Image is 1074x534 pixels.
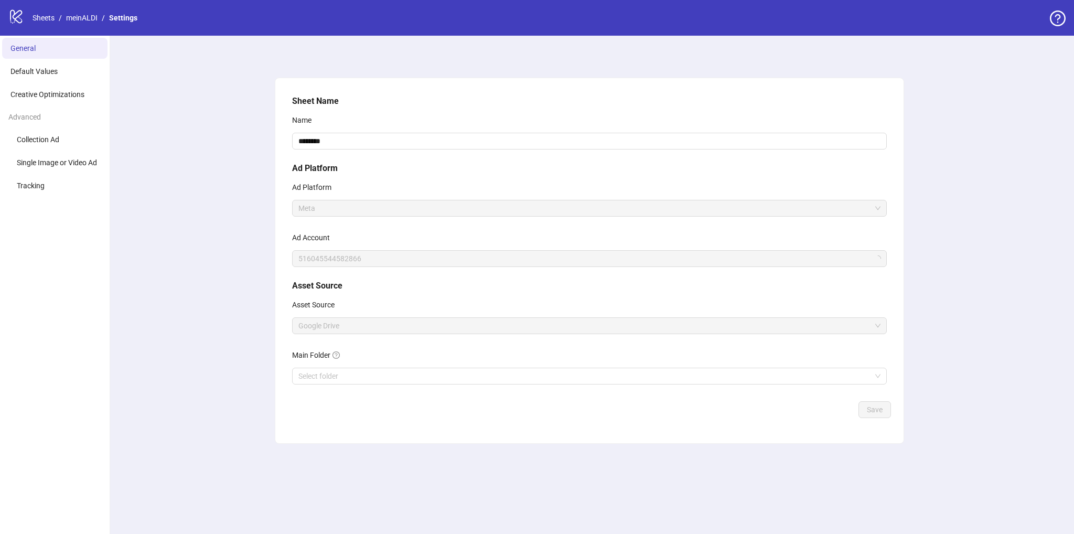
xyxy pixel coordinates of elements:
a: meinALDI [64,12,100,24]
span: loading [874,255,881,262]
li: / [102,12,105,24]
span: Google Drive [298,318,880,334]
h5: Sheet Name [292,95,887,108]
button: Save [858,401,891,418]
li: / [59,12,62,24]
label: Asset Source [292,296,341,313]
span: Meta [298,200,880,216]
span: question-circle [332,351,340,359]
span: Single Image or Video Ad [17,158,97,167]
a: Settings [107,12,139,24]
span: 516045544582866 [298,251,880,266]
label: Name [292,112,318,129]
label: Ad Platform [292,179,338,196]
span: Default Values [10,67,58,76]
span: Collection Ad [17,135,59,144]
a: Sheets [30,12,57,24]
span: question-circle [1050,10,1066,26]
input: Name [292,133,887,149]
label: Ad Account [292,229,337,246]
span: Creative Optimizations [10,90,84,99]
h5: Ad Platform [292,162,887,175]
h5: Asset Source [292,280,887,292]
span: Tracking [17,181,45,190]
label: Main Folder [292,347,347,364]
span: General [10,44,36,52]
